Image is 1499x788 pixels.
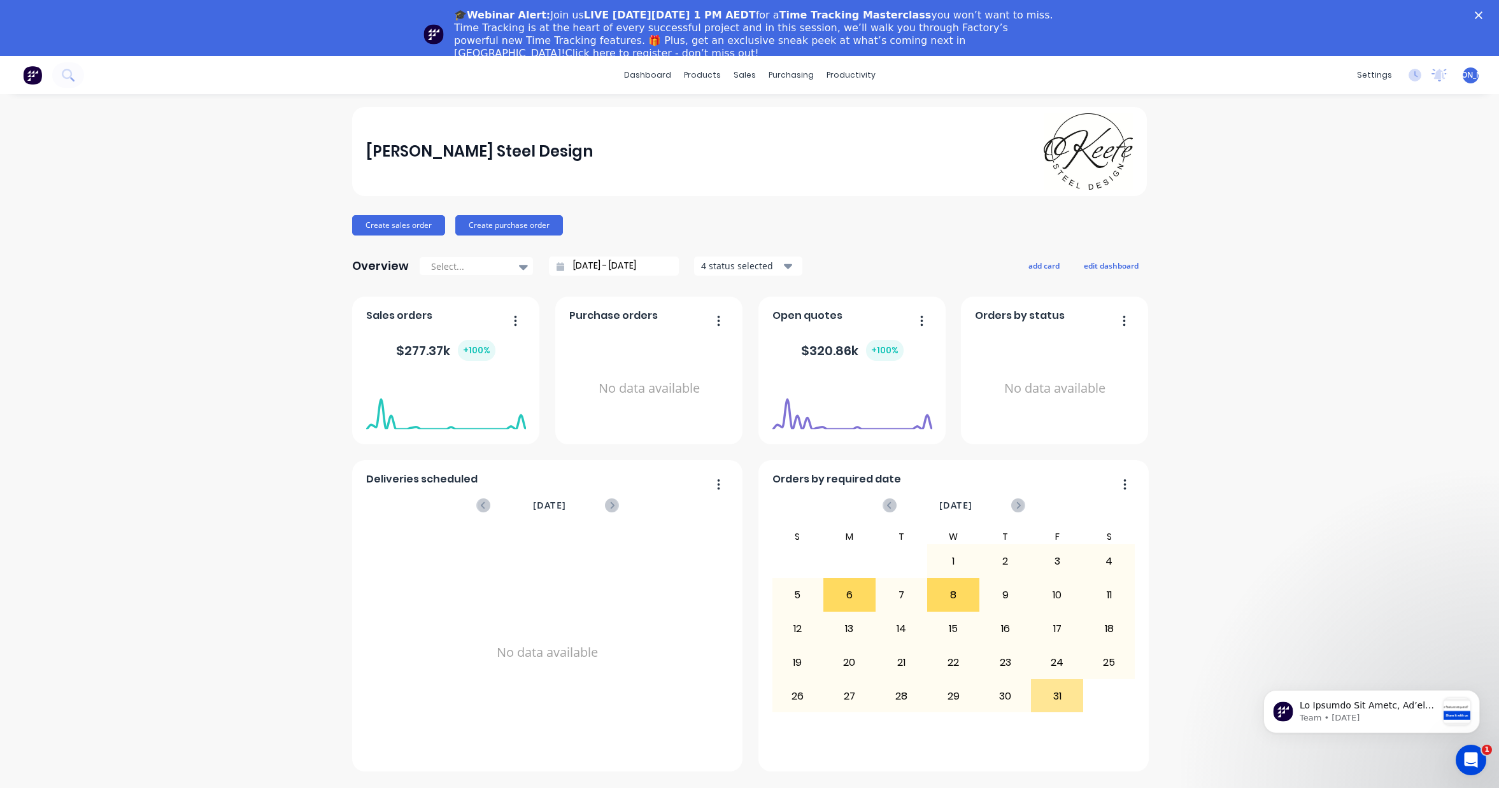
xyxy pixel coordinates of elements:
div: No data available [366,529,729,776]
img: Profile image for Team [423,24,444,45]
b: Time Tracking Masterclass [779,9,932,21]
div: 4 [1084,545,1135,577]
div: $ 320.86k [801,340,904,361]
div: 22 [928,647,979,679]
span: [DATE] [939,498,972,512]
div: F [1031,529,1083,544]
div: 17 [1032,613,1083,645]
div: productivity [820,66,882,85]
button: 4 status selected [694,257,802,276]
a: Click here to register - don’t miss out! [565,47,759,59]
b: 🎓Webinar Alert: [454,9,550,21]
div: 4 status selected [701,259,781,272]
div: 6 [824,579,875,611]
div: 7 [876,579,927,611]
div: 12 [772,613,823,645]
button: Create sales order [352,215,445,236]
div: 29 [928,680,979,712]
div: 31 [1032,680,1083,712]
div: + 100 % [866,340,904,361]
p: Message from Team, sent 2w ago [55,48,193,59]
button: add card [1020,257,1068,274]
div: purchasing [762,66,820,85]
div: No data available [975,328,1135,449]
div: W [927,529,979,544]
div: + 100 % [458,340,495,361]
div: 15 [928,613,979,645]
div: 19 [772,647,823,679]
iframe: Intercom notifications message [1244,665,1499,754]
div: 10 [1032,579,1083,611]
div: S [772,529,824,544]
div: Close [1475,11,1488,19]
b: LIVE [DATE][DATE] 1 PM AEDT [584,9,756,21]
span: Sales orders [366,308,432,323]
div: 9 [980,579,1031,611]
img: O'Keefe Steel Design [1044,113,1133,190]
div: products [678,66,727,85]
div: 13 [824,613,875,645]
img: Factory [23,66,42,85]
span: Orders by status [975,308,1065,323]
span: 1 [1482,745,1492,755]
div: S [1083,529,1135,544]
div: 28 [876,680,927,712]
div: 26 [772,680,823,712]
div: 21 [876,647,927,679]
button: edit dashboard [1076,257,1147,274]
div: 27 [824,680,875,712]
span: Lo Ipsumdo Sit Ametc, Ad’el seddoe tem inci utlabore etdolor magnaaliq en admi veni quisnost exe ... [55,36,191,767]
div: 11 [1084,579,1135,611]
a: dashboard [618,66,678,85]
span: Deliveries scheduled [366,472,478,487]
div: 25 [1084,647,1135,679]
button: Create purchase order [455,215,563,236]
div: 24 [1032,647,1083,679]
div: 20 [824,647,875,679]
span: Open quotes [772,308,842,323]
div: 8 [928,579,979,611]
div: $ 277.37k [396,340,495,361]
div: settings [1351,66,1398,85]
div: No data available [569,328,729,449]
div: Overview [352,253,409,279]
div: 23 [980,647,1031,679]
div: Join us for a you won’t want to miss. Time Tracking is at the heart of every successful project a... [454,9,1055,60]
div: [PERSON_NAME] Steel Design [366,139,593,164]
div: 3 [1032,545,1083,577]
div: 14 [876,613,927,645]
div: 5 [772,579,823,611]
div: 2 [980,545,1031,577]
div: sales [727,66,762,85]
div: 30 [980,680,1031,712]
div: M [823,529,876,544]
span: Purchase orders [569,308,658,323]
div: 1 [928,545,979,577]
div: T [979,529,1032,544]
iframe: Intercom live chat [1456,745,1486,775]
span: [DATE] [533,498,566,512]
div: 16 [980,613,1031,645]
div: 18 [1084,613,1135,645]
div: T [876,529,928,544]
